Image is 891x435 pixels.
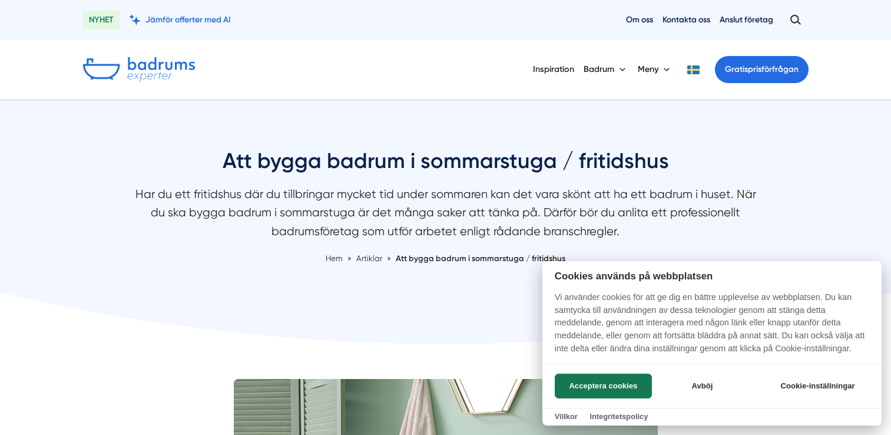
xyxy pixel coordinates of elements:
button: Cookie-inställningar [766,374,869,398]
a: Villkor [555,412,578,421]
button: Acceptera cookies [555,374,652,398]
p: Vi använder cookies för att ge dig en bättre upplevelse av webbplatsen. Du kan samtycka till anvä... [542,291,882,363]
button: Avböj [655,374,749,398]
h2: Cookies används på webbplatsen [542,271,882,282]
a: Integritetspolicy [589,412,648,421]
